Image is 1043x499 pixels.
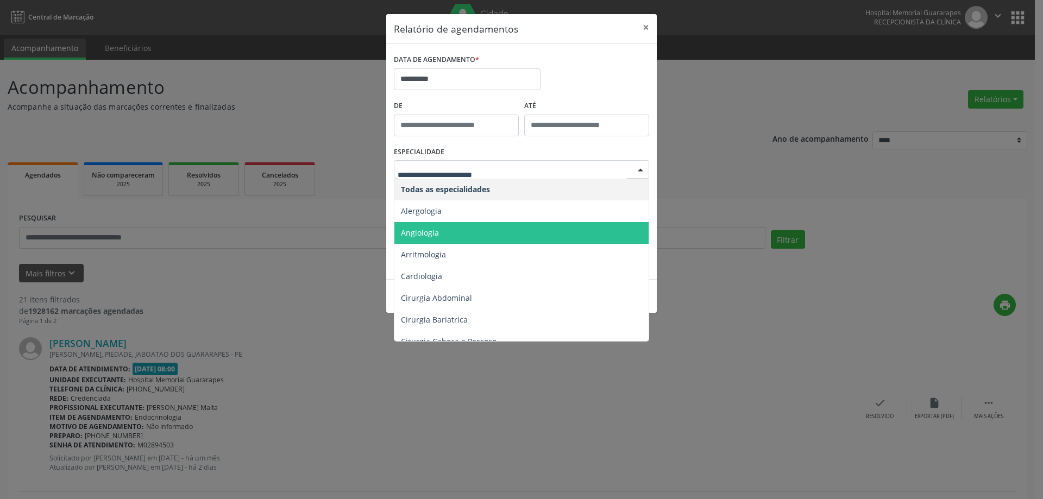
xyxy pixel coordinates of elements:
span: Cirurgia Abdominal [401,293,472,303]
label: DATA DE AGENDAMENTO [394,52,479,68]
button: Close [635,14,657,41]
span: Todas as especialidades [401,184,490,194]
label: ATÉ [524,98,649,115]
span: Cardiologia [401,271,442,281]
label: ESPECIALIDADE [394,144,444,161]
span: Arritmologia [401,249,446,260]
span: Cirurgia Bariatrica [401,314,468,325]
label: De [394,98,519,115]
h5: Relatório de agendamentos [394,22,518,36]
span: Angiologia [401,228,439,238]
span: Cirurgia Cabeça e Pescoço [401,336,497,346]
span: Alergologia [401,206,442,216]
